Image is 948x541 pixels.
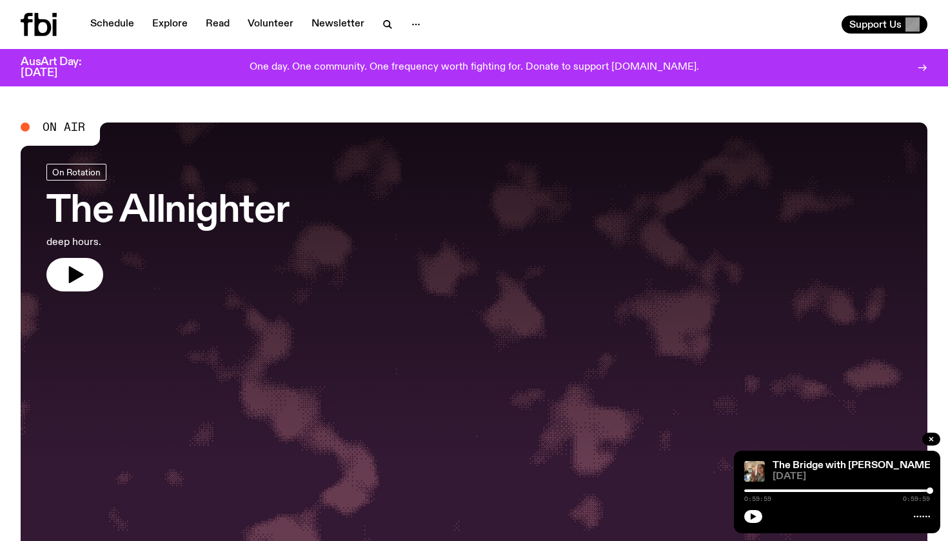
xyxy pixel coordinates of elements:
a: Newsletter [304,15,372,34]
span: Support Us [849,19,902,30]
a: Schedule [83,15,142,34]
span: On Air [43,121,85,133]
p: deep hours. [46,235,289,250]
a: Read [198,15,237,34]
span: [DATE] [773,472,930,482]
a: The Allnighterdeep hours. [46,164,289,291]
a: The Bridge with [PERSON_NAME] [773,460,934,471]
span: 0:59:59 [744,496,771,502]
a: Explore [144,15,195,34]
span: 0:59:59 [903,496,930,502]
h3: The Allnighter [46,193,289,230]
a: On Rotation [46,164,106,181]
h3: AusArt Day: [DATE] [21,57,103,79]
span: On Rotation [52,167,101,177]
button: Support Us [842,15,927,34]
p: One day. One community. One frequency worth fighting for. Donate to support [DOMAIN_NAME]. [250,62,699,74]
a: Volunteer [240,15,301,34]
